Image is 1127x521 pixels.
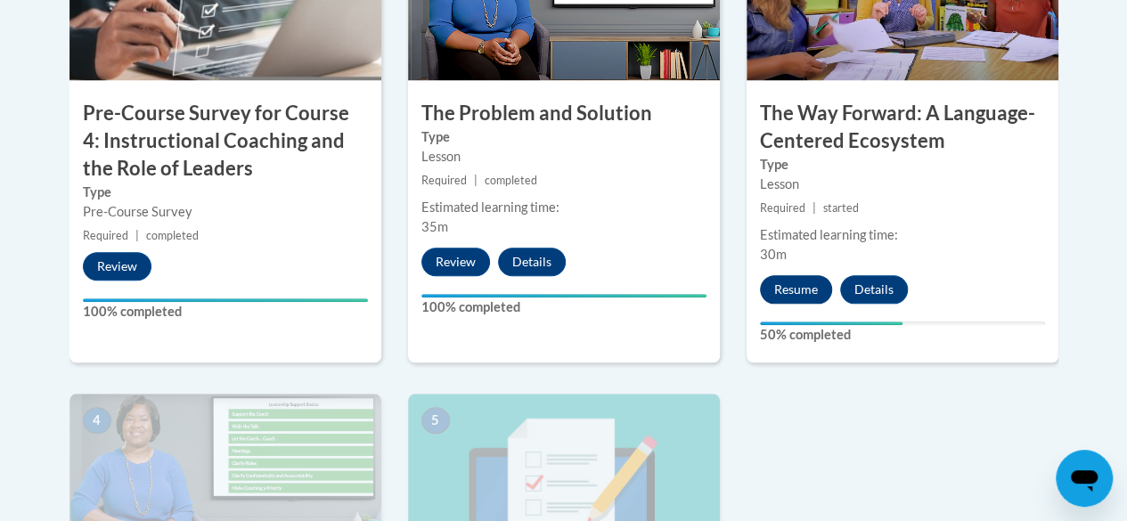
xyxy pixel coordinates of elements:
span: | [135,229,139,242]
div: Lesson [760,175,1045,194]
div: Estimated learning time: [760,225,1045,245]
button: Resume [760,275,832,304]
span: completed [485,174,537,187]
span: 5 [421,407,450,434]
span: completed [146,229,199,242]
button: Review [83,252,151,281]
span: started [823,201,859,215]
label: 50% completed [760,325,1045,345]
span: Required [760,201,805,215]
div: Your progress [421,294,706,297]
label: 100% completed [83,302,368,322]
label: Type [83,183,368,202]
div: Lesson [421,147,706,167]
button: Details [498,248,566,276]
h3: The Problem and Solution [408,100,720,127]
label: Type [421,127,706,147]
label: 100% completed [421,297,706,317]
h3: The Way Forward: A Language-Centered Ecosystem [747,100,1058,155]
div: Your progress [83,298,368,302]
span: | [474,174,478,187]
span: | [813,201,816,215]
span: 35m [421,219,448,234]
span: Required [421,174,467,187]
iframe: Button to launch messaging window [1056,450,1113,507]
span: 4 [83,407,111,434]
button: Review [421,248,490,276]
span: 30m [760,247,787,262]
h3: Pre-Course Survey for Course 4: Instructional Coaching and the Role of Leaders [69,100,381,182]
button: Details [840,275,908,304]
label: Type [760,155,1045,175]
div: Pre-Course Survey [83,202,368,222]
span: Required [83,229,128,242]
div: Estimated learning time: [421,198,706,217]
div: Your progress [760,322,902,325]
